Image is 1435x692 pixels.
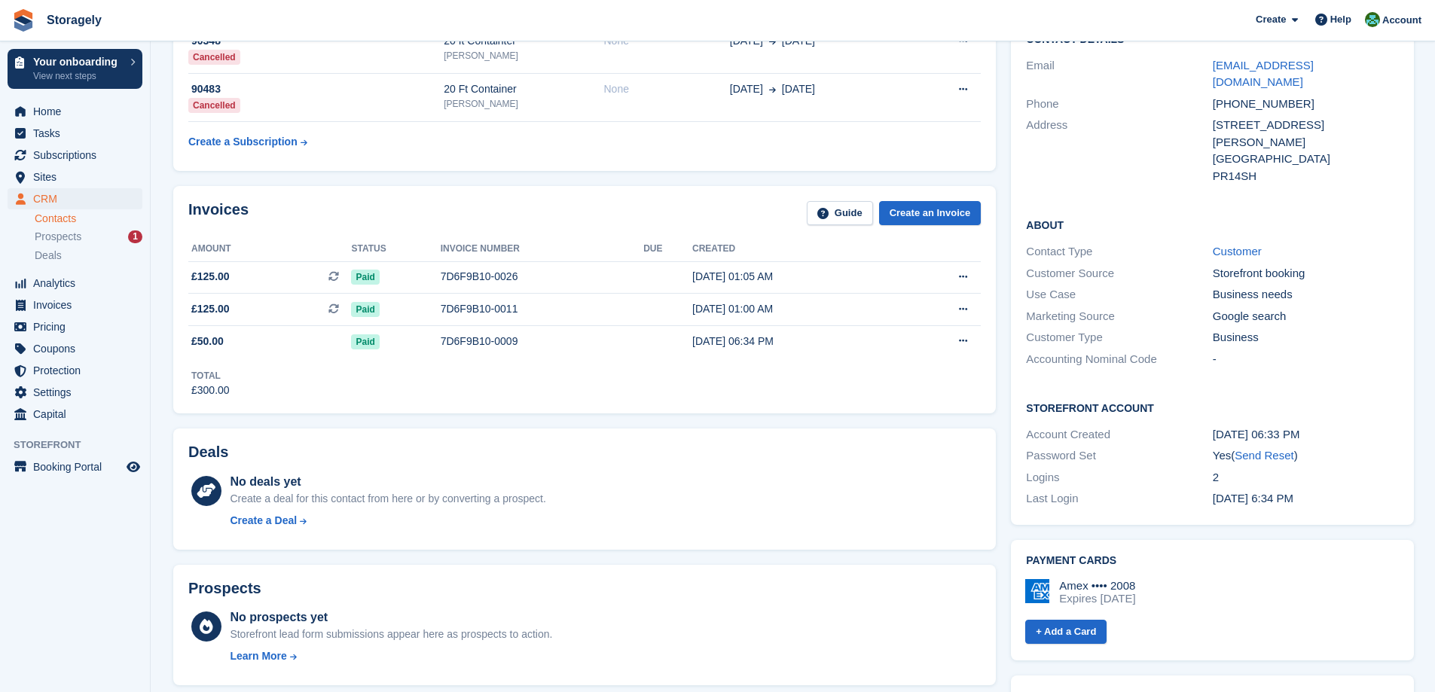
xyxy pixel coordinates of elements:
div: 2 [1213,469,1399,486]
h2: Deals [188,444,228,461]
a: menu [8,294,142,316]
div: Use Case [1026,286,1212,303]
div: Business [1213,329,1399,346]
div: Create a Deal [230,513,297,529]
span: Pricing [33,316,124,337]
span: Paid [351,270,379,285]
div: [PERSON_NAME] [1213,134,1399,151]
span: £50.00 [191,334,224,349]
span: Paid [351,302,379,317]
span: Capital [33,404,124,425]
div: Account Created [1026,426,1212,444]
div: Customer Source [1026,265,1212,282]
img: Notifications [1365,12,1380,27]
span: Protection [33,360,124,381]
span: Prospects [35,230,81,244]
span: Subscriptions [33,145,124,166]
div: [DATE] 06:34 PM [692,334,900,349]
a: Send Reset [1235,449,1293,462]
span: Create [1256,12,1286,27]
div: [DATE] 01:00 AM [692,301,900,317]
div: 7D6F9B10-0011 [441,301,644,317]
span: ( ) [1231,449,1297,462]
div: Customer Type [1026,329,1212,346]
span: Storefront [14,437,150,453]
a: Create a Deal [230,513,545,529]
span: £125.00 [191,269,230,285]
span: [DATE] [730,33,763,49]
h2: About [1026,217,1399,232]
span: [DATE] [782,33,815,49]
span: Paid [351,334,379,349]
div: 20 ft Containter [444,33,603,49]
span: Settings [33,382,124,403]
a: Create a Subscription [188,128,307,156]
a: menu [8,456,142,477]
div: 7D6F9B10-0026 [441,269,644,285]
div: Phone [1026,96,1212,113]
a: Storagely [41,8,108,32]
a: Deals [35,248,142,264]
a: menu [8,338,142,359]
div: [PERSON_NAME] [444,97,603,111]
div: [STREET_ADDRESS] [1213,117,1399,134]
div: Logins [1026,469,1212,486]
div: No prospects yet [230,608,552,626]
div: Yes [1213,447,1399,465]
div: 20 Ft Container [444,81,603,97]
th: Created [692,237,900,261]
span: Sites [33,166,124,187]
a: Guide [807,201,873,226]
div: Marketing Source [1026,308,1212,325]
div: 90348 [188,33,444,49]
a: menu [8,360,142,381]
th: Status [351,237,440,261]
div: Email [1026,57,1212,91]
div: [GEOGRAPHIC_DATA] [1213,151,1399,168]
div: 1 [128,230,142,243]
a: menu [8,382,142,403]
div: Cancelled [188,50,240,65]
div: None [604,81,730,97]
div: Last Login [1026,490,1212,508]
div: Expires [DATE] [1059,592,1135,605]
a: menu [8,316,142,337]
div: Accounting Nominal Code [1026,351,1212,368]
span: Account [1382,13,1421,28]
span: Coupons [33,338,124,359]
div: Contact Type [1026,243,1212,261]
div: Storefront lead form submissions appear here as prospects to action. [230,626,552,642]
span: [DATE] [730,81,763,97]
span: Invoices [33,294,124,316]
div: [DATE] 01:05 AM [692,269,900,285]
span: Deals [35,248,62,263]
div: Business needs [1213,286,1399,303]
div: Create a Subscription [188,134,298,150]
a: menu [8,145,142,166]
span: Tasks [33,123,124,144]
a: Learn More [230,648,552,664]
div: Storefront booking [1213,265,1399,282]
p: View next steps [33,69,123,83]
a: Your onboarding View next steps [8,49,142,89]
div: Amex •••• 2008 [1059,579,1135,593]
div: PR14SH [1213,168,1399,185]
a: Create an Invoice [879,201,982,226]
time: 2025-06-11 17:34:35 UTC [1213,492,1293,505]
a: [EMAIL_ADDRESS][DOMAIN_NAME] [1213,59,1314,89]
span: £125.00 [191,301,230,317]
a: menu [8,101,142,122]
span: [DATE] [782,81,815,97]
div: £300.00 [191,383,230,398]
h2: Prospects [188,580,261,597]
img: stora-icon-8386f47178a22dfd0bd8f6a31ec36ba5ce8667c1dd55bd0f319d3a0aa187defe.svg [12,9,35,32]
div: [PHONE_NUMBER] [1213,96,1399,113]
div: [DATE] 06:33 PM [1213,426,1399,444]
div: 90483 [188,81,444,97]
a: menu [8,273,142,294]
div: - [1213,351,1399,368]
div: Learn More [230,648,286,664]
span: Help [1330,12,1351,27]
h2: Invoices [188,201,249,226]
div: No deals yet [230,473,545,491]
